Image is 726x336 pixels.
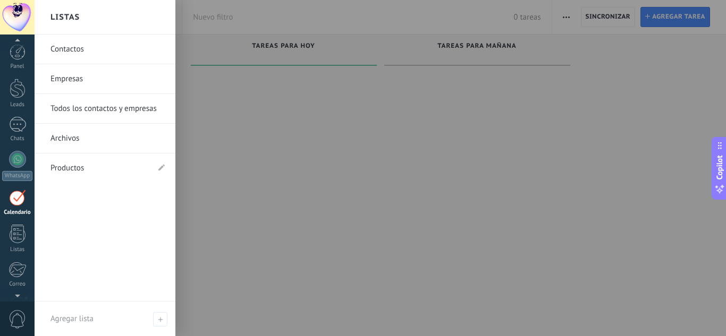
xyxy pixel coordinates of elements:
[153,312,167,326] span: Agregar lista
[50,124,165,153] a: Archivos
[2,171,32,181] div: WhatsApp
[2,63,33,70] div: Panel
[50,94,165,124] a: Todos los contactos y empresas
[50,314,94,324] span: Agregar lista
[50,64,165,94] a: Empresas
[714,155,725,179] span: Copilot
[50,153,149,183] a: Productos
[2,101,33,108] div: Leads
[2,209,33,216] div: Calendario
[2,281,33,288] div: Correo
[50,35,165,64] a: Contactos
[50,1,80,34] h2: Listas
[2,246,33,253] div: Listas
[2,135,33,142] div: Chats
